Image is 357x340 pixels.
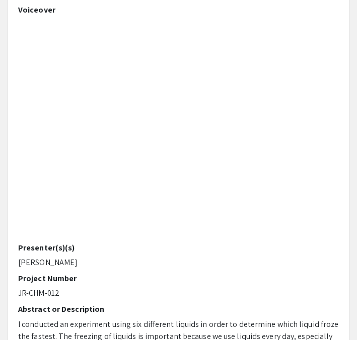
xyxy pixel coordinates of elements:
h2: Voiceover [18,5,339,15]
iframe: Chat [8,295,43,332]
p: [PERSON_NAME] [18,257,339,269]
h2: Project Number [18,274,339,283]
h2: Presenter(s)(s) [18,243,339,252]
p: JR-CHM-012 [18,287,339,299]
h2: Abstract or Description [18,304,339,314]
